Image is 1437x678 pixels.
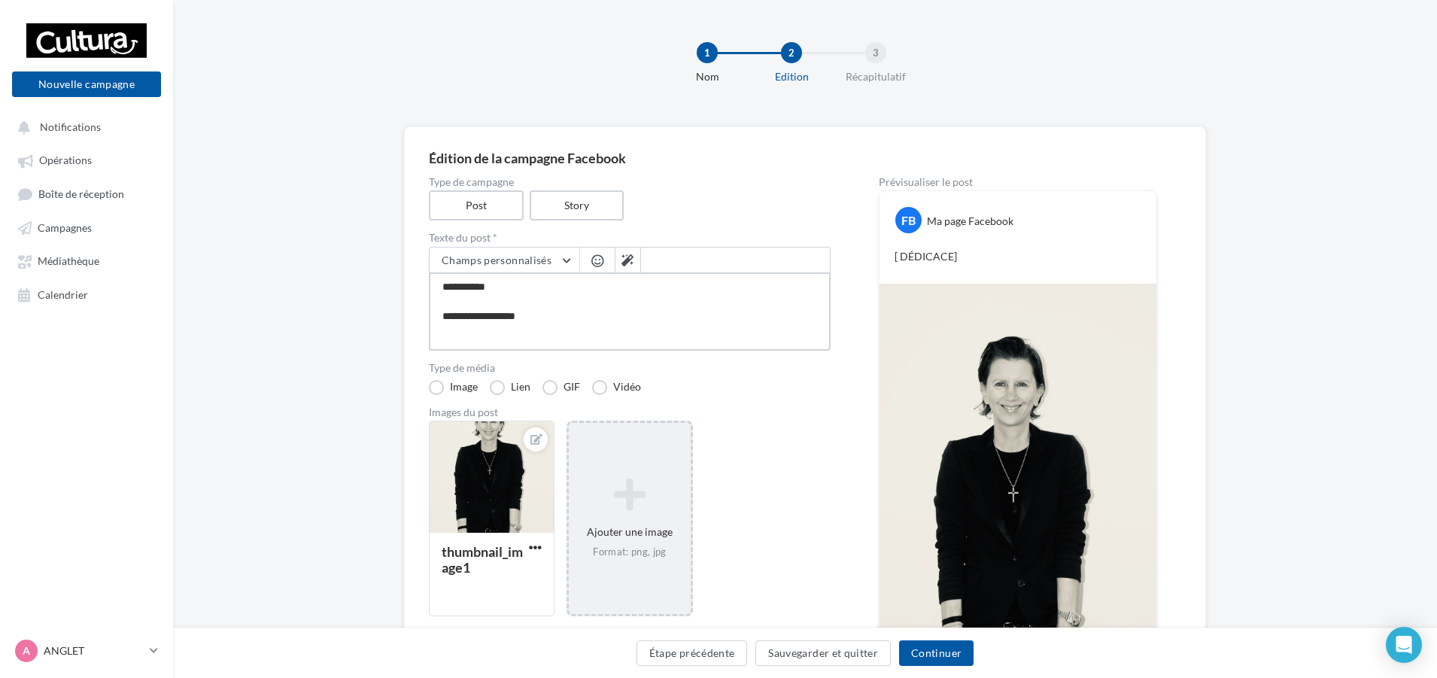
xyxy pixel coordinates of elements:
button: Notifications [9,113,158,140]
button: Sauvegarder et quitter [755,640,891,666]
button: Étape précédente [636,640,748,666]
label: Type de campagne [429,177,831,187]
p: [ DÉDICACE] [895,249,1141,264]
div: Ma page Facebook [927,214,1013,229]
a: Opérations [9,146,164,173]
label: Story [530,190,624,220]
span: Calendrier [38,288,88,301]
span: Notifications [40,120,101,133]
span: Opérations [39,154,92,167]
div: Édition de la campagne Facebook [429,151,1181,165]
p: ANGLET [44,643,144,658]
span: Champs personnalisés [442,254,551,266]
div: Open Intercom Messenger [1386,627,1422,663]
a: Boîte de réception [9,180,164,208]
label: Texte du post * [429,233,831,243]
span: Médiathèque [38,255,99,268]
label: Vidéo [592,380,641,395]
label: Type de média [429,363,831,373]
label: GIF [542,380,580,395]
div: Prévisualiser le post [879,177,1157,187]
a: A ANGLET [12,637,161,665]
button: Continuer [899,640,974,666]
label: Post [429,190,524,220]
div: 2 [781,42,802,63]
a: Calendrier [9,281,164,308]
label: Image [429,380,478,395]
div: 3 [865,42,886,63]
button: Champs personnalisés [430,248,579,273]
a: Campagnes [9,214,164,241]
div: 1 [697,42,718,63]
div: Images du post [429,407,831,418]
button: Nouvelle campagne [12,71,161,97]
span: Campagnes [38,221,92,234]
div: Récapitulatif [828,69,924,84]
span: A [23,643,30,658]
a: Médiathèque [9,247,164,274]
div: Nom [659,69,755,84]
span: Boîte de réception [38,187,124,200]
div: FB [895,207,922,233]
div: thumbnail_image1 [442,543,523,576]
div: Edition [743,69,840,84]
label: Lien [490,380,530,395]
